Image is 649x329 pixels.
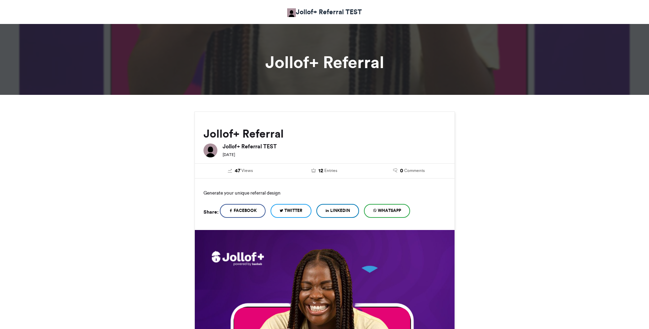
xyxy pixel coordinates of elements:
[324,167,337,174] span: Entries
[330,207,350,214] span: LinkedIn
[203,167,277,175] a: 47 Views
[132,54,517,71] h1: Jollof+ Referral
[235,167,240,175] span: 47
[287,8,296,17] img: Jollof+ Referral TEST
[400,167,403,175] span: 0
[404,167,425,174] span: Comments
[372,167,446,175] a: 0 Comments
[288,167,361,175] a: 12 Entries
[287,7,362,17] a: Jollof+ Referral TEST
[203,143,217,157] img: Jollof+ Referral TEST
[223,152,235,157] small: [DATE]
[271,204,311,218] a: Twitter
[316,204,359,218] a: LinkedIn
[223,143,446,149] h6: Jollof+ Referral TEST
[378,207,401,214] span: WhatsApp
[220,204,266,218] a: Facebook
[234,207,257,214] span: Facebook
[203,207,218,216] h5: Share:
[203,187,446,198] p: Generate your unique referral design
[241,167,253,174] span: Views
[364,204,410,218] a: WhatsApp
[203,128,446,140] h2: Jollof+ Referral
[318,167,323,175] span: 12
[284,207,302,214] span: Twitter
